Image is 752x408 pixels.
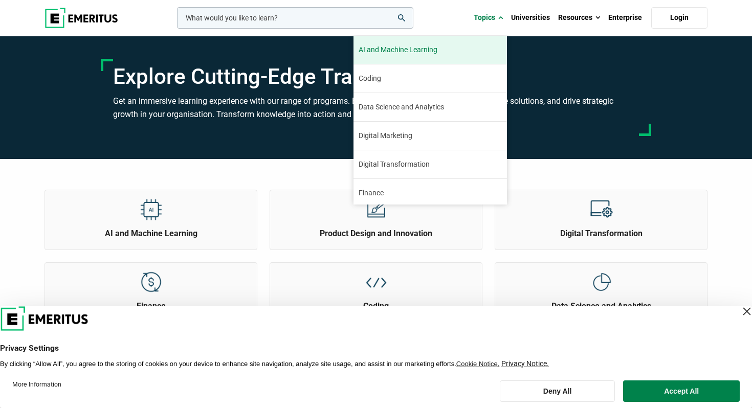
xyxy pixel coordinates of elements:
[359,102,444,112] span: Data Science and Analytics
[45,263,257,312] a: Explore Topics Finance
[590,270,613,293] img: Explore Topics
[498,301,704,312] h2: Data Science and Analytics
[359,44,437,55] span: AI and Machine Learning
[140,198,163,221] img: Explore Topics
[353,122,507,150] a: Digital Marketing
[495,263,707,312] a: Explore Topics Data Science and Analytics
[359,159,430,170] span: Digital Transformation
[273,301,479,312] h2: Coding
[353,64,507,93] a: Coding
[359,73,381,84] span: Coding
[113,64,639,89] h1: Explore Cutting-Edge Training Programs
[353,93,507,121] a: Data Science and Analytics
[270,263,482,312] a: Explore Topics Coding
[590,198,613,221] img: Explore Topics
[353,179,507,207] a: Finance
[48,228,254,239] h2: AI and Machine Learning
[48,301,254,312] h2: Finance
[353,150,507,178] a: Digital Transformation
[498,228,704,239] h2: Digital Transformation
[359,188,384,198] span: Finance
[365,198,388,221] img: Explore Topics
[359,130,412,141] span: Digital Marketing
[495,190,707,239] a: Explore Topics Digital Transformation
[177,7,413,29] input: woocommerce-product-search-field-0
[353,36,507,64] a: AI and Machine Learning
[365,270,388,293] img: Explore Topics
[273,228,479,239] h2: Product Design and Innovation
[140,270,163,293] img: Explore Topics
[651,7,707,29] a: Login
[113,95,639,121] h3: Get an immersive learning experience with our range of programs. Broaden your perspective, create...
[45,190,257,239] a: Explore Topics AI and Machine Learning
[270,190,482,239] a: Explore Topics Product Design and Innovation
